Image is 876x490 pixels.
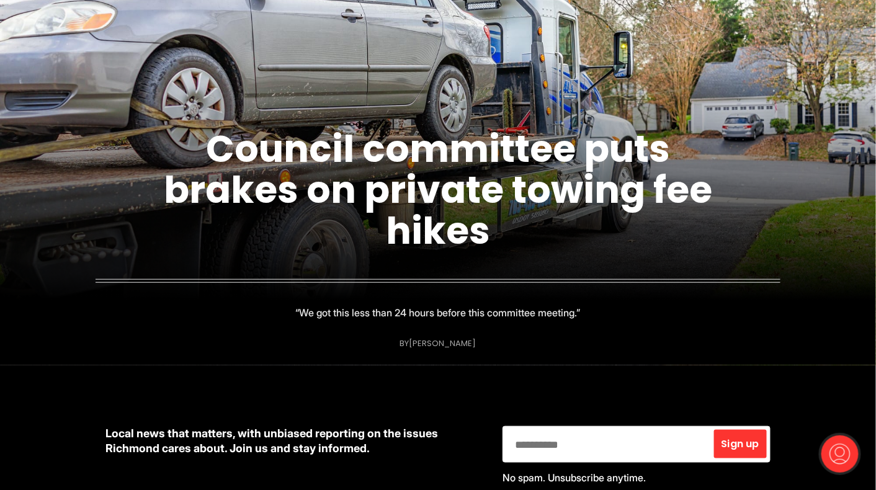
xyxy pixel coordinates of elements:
[105,426,483,456] p: Local news that matters, with unbiased reporting on the issues Richmond cares about. Join us and ...
[811,429,876,490] iframe: portal-trigger
[296,304,581,321] p: “We got this less than 24 hours before this committee meeting.”
[164,123,712,257] a: Council committee puts brakes on private towing fee hikes
[409,337,476,349] a: [PERSON_NAME]
[714,430,767,458] button: Sign up
[722,439,759,449] span: Sign up
[400,339,476,348] div: By
[503,471,646,484] span: No spam. Unsubscribe anytime.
